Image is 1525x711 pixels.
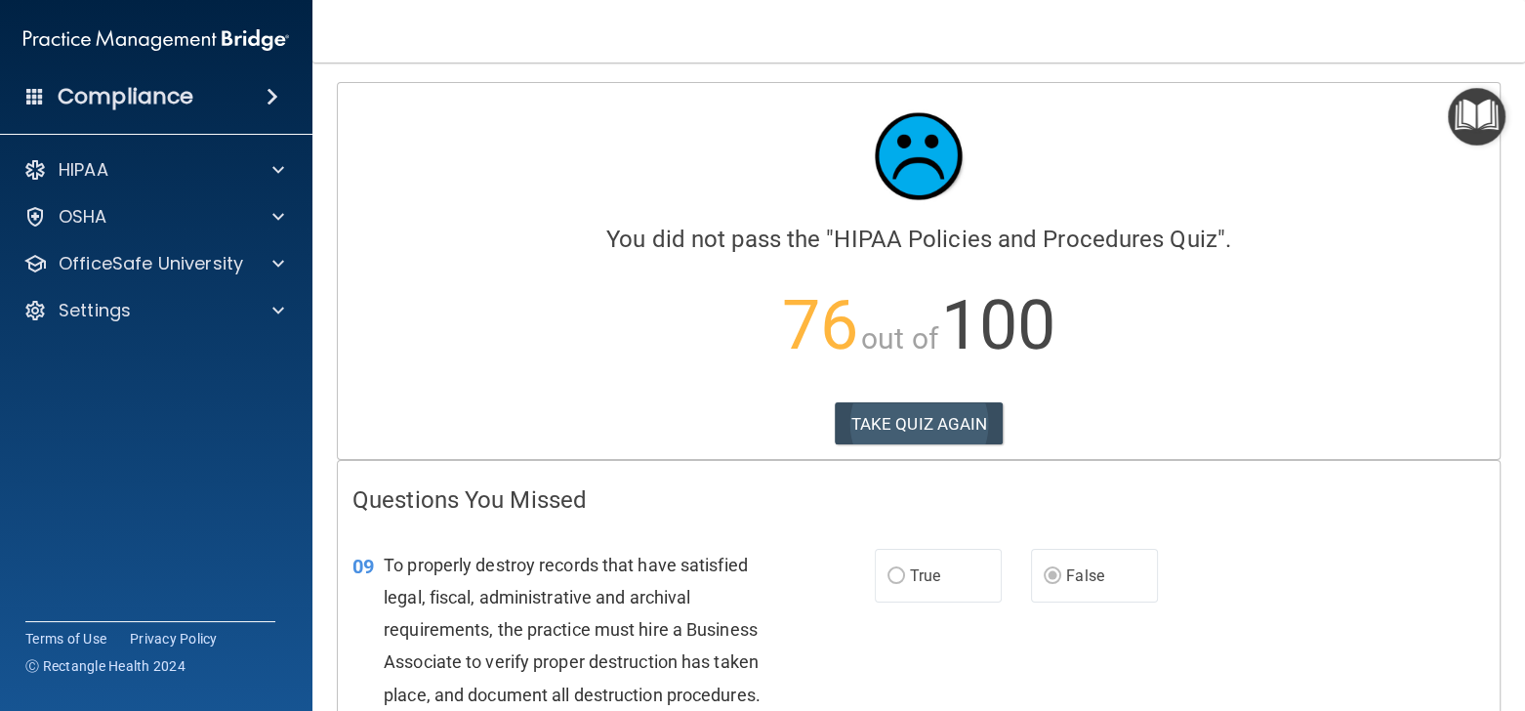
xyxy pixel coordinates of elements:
[1044,569,1061,584] input: False
[352,487,1485,513] h4: Questions You Missed
[59,158,108,182] p: HIPAA
[834,226,1216,253] span: HIPAA Policies and Procedures Quiz
[59,205,107,229] p: OSHA
[25,656,185,676] span: Ⓒ Rectangle Health 2024
[1448,88,1505,146] button: Open Resource Center
[23,158,284,182] a: HIPAA
[130,629,218,648] a: Privacy Policy
[59,299,131,322] p: Settings
[25,629,106,648] a: Terms of Use
[941,285,1055,365] span: 100
[782,285,858,365] span: 76
[23,299,284,322] a: Settings
[887,569,905,584] input: True
[860,98,977,215] img: sad_face.ecc698e2.jpg
[861,321,938,355] span: out of
[1066,566,1104,585] span: False
[23,252,284,275] a: OfficeSafe University
[1427,588,1502,662] iframe: Drift Widget Chat Controller
[23,205,284,229] a: OSHA
[352,227,1485,252] h4: You did not pass the " ".
[59,252,243,275] p: OfficeSafe University
[58,83,193,110] h4: Compliance
[910,566,940,585] span: True
[352,555,374,578] span: 09
[384,555,761,705] span: To properly destroy records that have satisfied legal, fiscal, administrative and archival requir...
[835,402,1004,445] button: TAKE QUIZ AGAIN
[23,21,289,60] img: PMB logo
